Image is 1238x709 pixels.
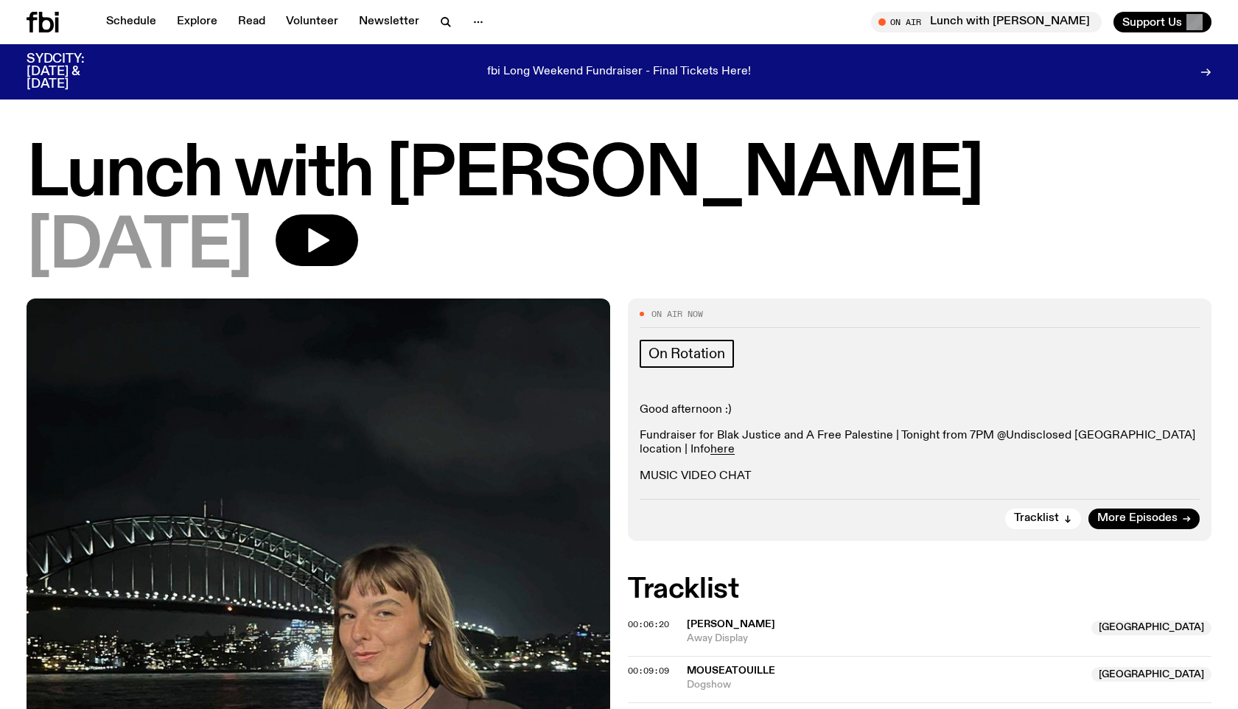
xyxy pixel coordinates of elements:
button: Support Us [1113,12,1211,32]
span: On Air Now [651,310,703,318]
a: Volunteer [277,12,347,32]
p: Good afternoon :) [640,403,1200,417]
button: On AirLunch with [PERSON_NAME] [871,12,1102,32]
span: 00:09:09 [628,665,669,677]
h3: SYDCITY: [DATE] & [DATE] [27,53,121,91]
h2: Tracklist [628,576,1211,603]
span: [GEOGRAPHIC_DATA] [1091,667,1211,682]
span: More Episodes [1097,513,1178,524]
span: [GEOGRAPHIC_DATA] [1091,621,1211,635]
a: On Rotation [640,340,734,368]
span: [DATE] [27,214,252,281]
h1: Lunch with [PERSON_NAME] [27,142,1211,209]
span: Tracklist [1014,513,1059,524]
a: Read [229,12,274,32]
span: Dogshow [687,678,1083,692]
p: Fundraiser for Blak Justice and A Free Palestine | Tonight from 7PM @Undisclosed [GEOGRAPHIC_DATA... [640,429,1200,457]
span: 00:06:20 [628,618,669,630]
button: Tracklist [1005,509,1081,529]
span: Away Display [687,632,1083,646]
a: Explore [168,12,226,32]
p: MUSIC VIDEO CHAT [640,469,1200,483]
a: Newsletter [350,12,428,32]
p: fbi Long Weekend Fundraiser - Final Tickets Here! [487,66,751,79]
span: Mouseatouille [687,666,775,676]
span: On Rotation [648,346,725,362]
a: here [710,444,735,455]
a: Schedule [97,12,165,32]
span: [PERSON_NAME] [687,619,775,629]
span: Support Us [1122,15,1182,29]
a: More Episodes [1088,509,1200,529]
